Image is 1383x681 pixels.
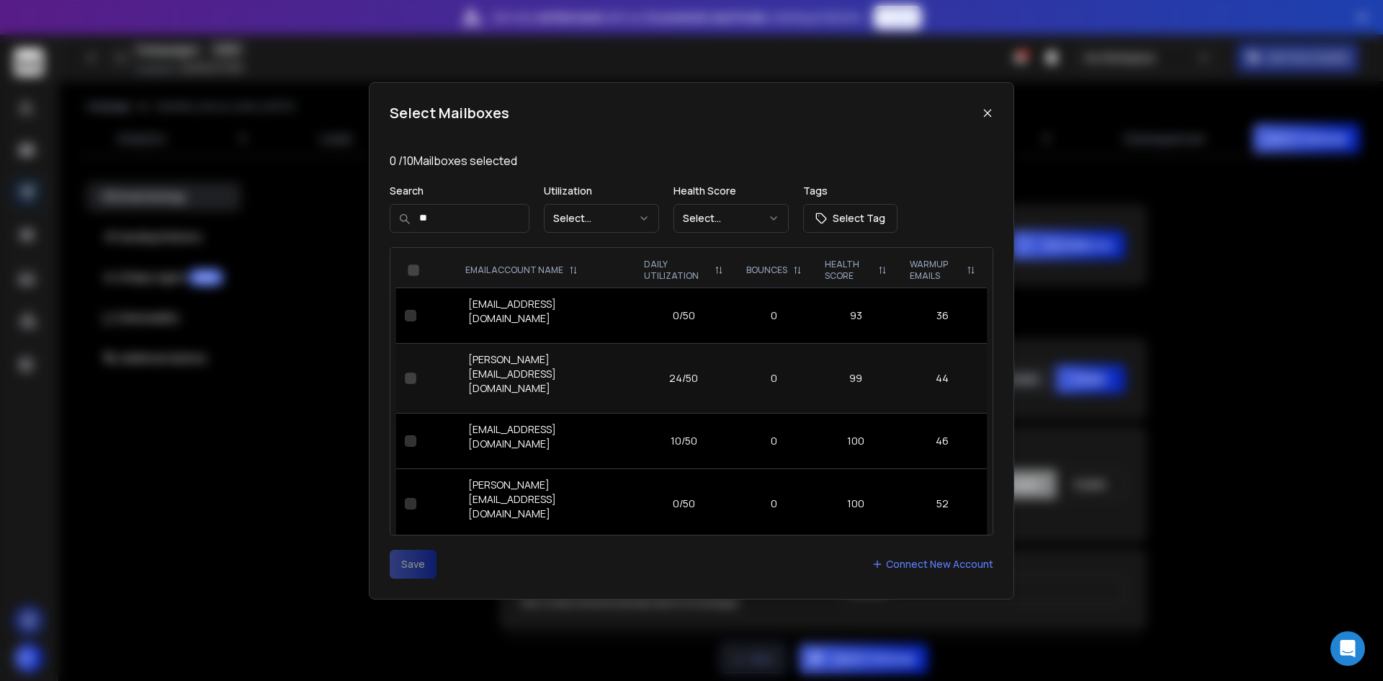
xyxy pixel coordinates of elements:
[673,184,789,198] p: Health Score
[1330,631,1365,666] div: Open Intercom Messenger
[803,184,898,198] p: Tags
[390,103,509,123] h1: Select Mailboxes
[390,152,993,169] p: 0 / 10 Mailboxes selected
[544,184,659,198] p: Utilization
[390,184,529,198] p: Search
